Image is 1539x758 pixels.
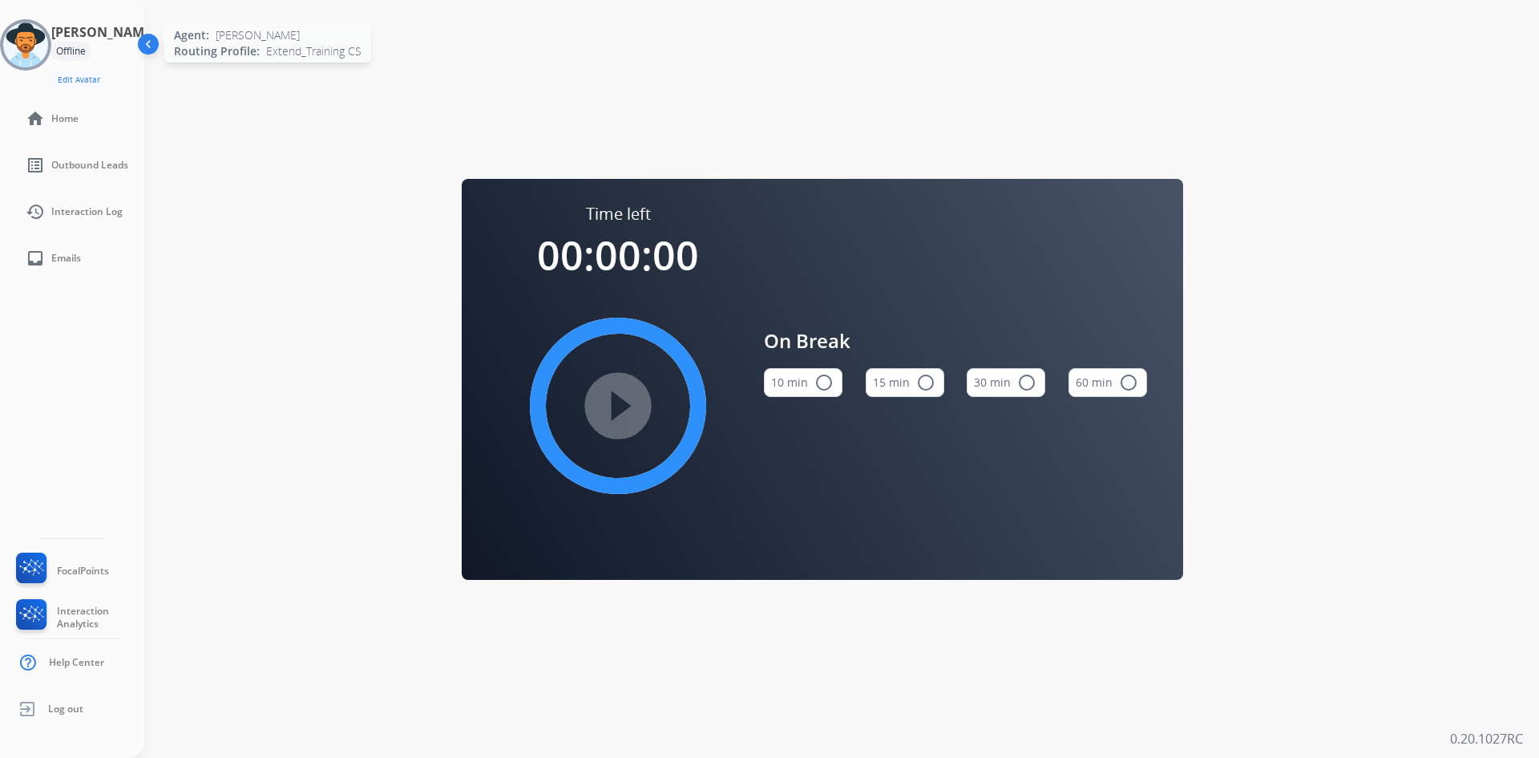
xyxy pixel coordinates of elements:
[764,326,1147,355] span: On Break
[51,205,123,218] span: Interaction Log
[967,368,1045,397] button: 30 min
[48,703,83,715] span: Log out
[174,43,260,59] span: Routing Profile:
[537,228,699,282] span: 00:00:00
[26,156,45,175] mat-icon: list_alt
[1068,368,1147,397] button: 60 min
[13,599,144,636] a: Interaction Analytics
[1450,729,1523,748] p: 0.20.1027RC
[51,22,156,42] h3: [PERSON_NAME]
[57,565,109,578] span: FocalPoints
[51,159,128,172] span: Outbound Leads
[866,368,944,397] button: 15 min
[3,22,48,67] img: avatar
[13,553,109,590] a: FocalPoints
[814,373,834,392] mat-icon: radio_button_unchecked
[26,202,45,221] mat-icon: history
[57,605,144,630] span: Interaction Analytics
[51,42,91,61] div: Offline
[51,112,79,125] span: Home
[51,71,107,89] button: Edit Avatar
[266,43,362,59] span: Extend_Training CS
[586,203,651,225] span: Time left
[51,252,81,265] span: Emails
[764,368,842,397] button: 10 min
[916,373,935,392] mat-icon: radio_button_unchecked
[26,249,45,268] mat-icon: inbox
[1017,373,1036,392] mat-icon: radio_button_unchecked
[174,27,209,43] span: Agent:
[1119,373,1138,392] mat-icon: radio_button_unchecked
[49,656,104,669] span: Help Center
[216,27,300,43] span: [PERSON_NAME]
[26,109,45,128] mat-icon: home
